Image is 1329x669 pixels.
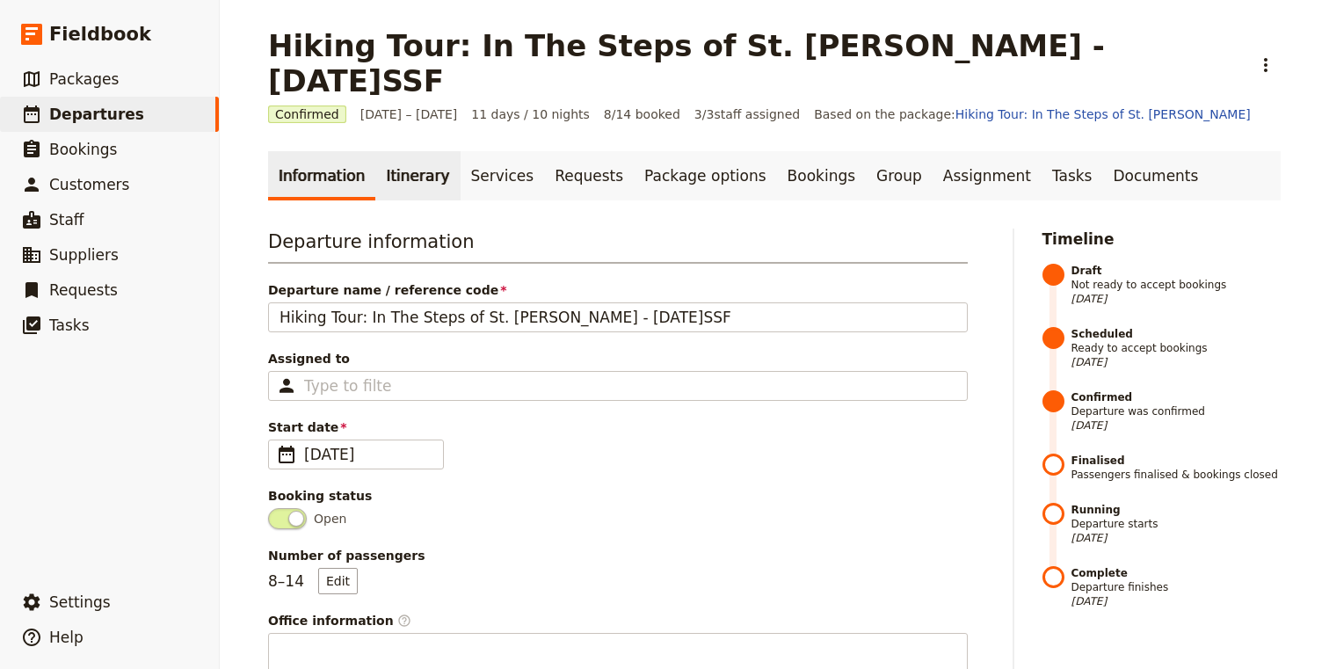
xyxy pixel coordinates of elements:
p: How can we help? [35,155,316,185]
input: Assigned to [304,375,392,396]
img: Profile image for Jeff [36,248,71,283]
div: [PERSON_NAME] [78,265,180,284]
a: Looking for Answers? Browse our Help Center for solutions! [25,316,326,367]
span: Departure finishes [1071,566,1282,608]
span: Fieldbook [49,21,151,47]
a: Package options [634,151,776,200]
strong: Draft [1071,264,1282,278]
strong: Scheduled [1071,327,1282,341]
span: Not ready to accept bookings [1071,264,1282,306]
span: Ready to accept bookings [1071,327,1282,369]
a: Documents [1102,151,1209,200]
span: Messages [146,593,207,605]
strong: Complete [1071,566,1282,580]
img: logo [35,33,148,62]
span: Staff [49,211,84,229]
span: 11 days / 10 nights [471,105,590,123]
div: Recent messageProfile image for JeffHi [PERSON_NAME], Thanks for your reply. I did end up thinkin... [18,207,334,299]
span: Suppliers [49,246,119,264]
p: Hi [PERSON_NAME] [35,125,316,155]
span: ​ [397,614,411,628]
p: 8 – 14 [268,568,358,594]
span: Tasks [49,316,90,334]
a: Tasks [1042,151,1103,200]
span: Home [39,593,78,605]
span: Departure was confirmed [1071,390,1282,433]
span: Packages [49,70,119,88]
strong: Running [1071,503,1282,517]
h2: Timeline [1042,229,1282,250]
a: Hiking Tour: In The Steps of St. [PERSON_NAME] [955,107,1251,121]
span: Assigned to [268,350,968,367]
a: Services [461,151,545,200]
div: Office information [268,612,968,629]
img: Profile image for alex [239,28,274,63]
a: Group [866,151,933,200]
button: Messages [117,549,234,619]
span: Settings [49,593,111,611]
button: Actions [1251,50,1281,80]
span: [DATE] [1071,418,1282,433]
div: Profile image for JeffHi [PERSON_NAME], Thanks for your reply. I did end up thinking that was the... [18,233,333,298]
span: Departure starts [1071,503,1282,545]
div: • 10h ago [184,265,241,284]
span: ​ [276,444,297,465]
span: Confirmed [268,105,346,123]
span: Departure name / reference code [268,281,968,299]
a: Bookings [777,151,866,200]
span: [DATE] [1071,531,1282,545]
span: Number of passengers [268,547,968,564]
span: Bookings [49,141,117,158]
span: Requests [49,281,118,299]
div: Booking status [268,487,968,505]
span: Help [279,593,307,605]
span: Departures [49,105,144,123]
a: Requests [544,151,634,200]
h1: Hiking Tour: In The Steps of St. [PERSON_NAME] - [DATE]SSF [268,28,1240,98]
div: Close [302,28,334,60]
span: Open [314,510,346,527]
div: Looking for Answers? Browse our Help Center for solutions! [36,323,294,360]
a: Information [268,151,375,200]
span: Customers [49,176,129,193]
span: Help [49,629,84,646]
div: Send us a message [36,398,294,417]
span: [DATE] [1071,594,1282,608]
strong: Finalised [1071,454,1282,468]
span: [DATE] – [DATE] [360,105,458,123]
input: Departure name / reference code [268,302,968,332]
span: 8/14 booked [604,105,680,123]
span: 3 / 3 staff assigned [694,105,800,123]
div: Send us a message [18,383,334,432]
div: Recent message [36,222,316,240]
button: Help [235,549,352,619]
span: [DATE] [1071,292,1282,306]
span: [DATE] [1071,355,1282,369]
h3: Departure information [268,229,968,264]
span: Based on the package: [814,105,1251,123]
a: Assignment [933,151,1042,200]
button: Number of passengers8–14 [318,568,358,594]
span: Start date [268,418,968,436]
span: [DATE] [304,444,432,465]
a: Itinerary [375,151,460,200]
span: Passengers finalised & bookings closed [1071,454,1282,482]
strong: Confirmed [1071,390,1282,404]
